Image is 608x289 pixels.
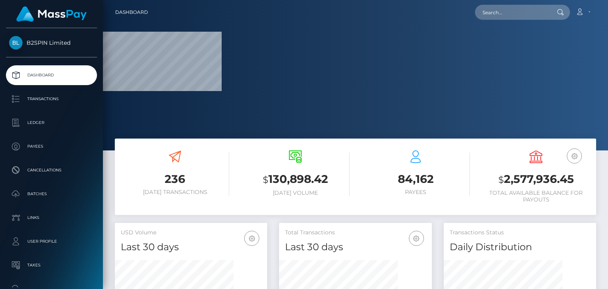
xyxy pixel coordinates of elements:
[6,184,97,204] a: Batches
[9,259,94,271] p: Taxes
[241,171,350,188] h3: 130,898.42
[361,171,470,187] h3: 84,162
[9,212,94,224] p: Links
[498,174,504,185] small: $
[6,39,97,46] span: B2SPIN Limited
[121,189,229,196] h6: [DATE] Transactions
[450,229,590,237] h5: Transactions Status
[263,174,268,185] small: $
[9,164,94,176] p: Cancellations
[9,117,94,129] p: Ledger
[285,240,426,254] h4: Last 30 days
[9,93,94,105] p: Transactions
[9,188,94,200] p: Batches
[121,171,229,187] h3: 236
[16,6,87,22] img: MassPay Logo
[6,255,97,275] a: Taxes
[6,65,97,85] a: Dashboard
[482,190,590,203] h6: Total Available Balance for Payouts
[241,190,350,196] h6: [DATE] Volume
[121,229,261,237] h5: USD Volume
[6,232,97,251] a: User Profile
[6,137,97,156] a: Payees
[6,113,97,133] a: Ledger
[482,171,590,188] h3: 2,577,936.45
[115,4,148,21] a: Dashboard
[121,240,261,254] h4: Last 30 days
[6,160,97,180] a: Cancellations
[9,141,94,152] p: Payees
[9,69,94,81] p: Dashboard
[361,189,470,196] h6: Payees
[9,36,23,49] img: B2SPIN Limited
[6,89,97,109] a: Transactions
[450,240,590,254] h4: Daily Distribution
[9,236,94,247] p: User Profile
[6,208,97,228] a: Links
[285,229,426,237] h5: Total Transactions
[475,5,549,20] input: Search...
